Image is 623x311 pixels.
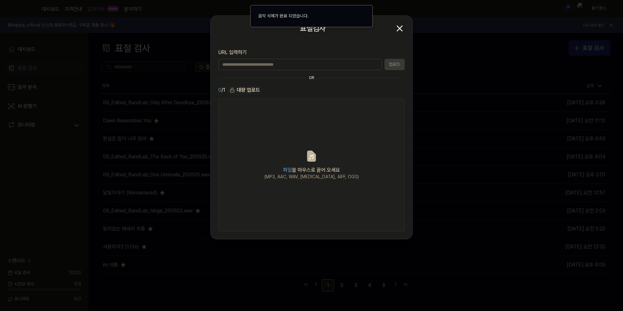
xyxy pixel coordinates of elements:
[283,167,340,173] span: 을 마우스로 끌어 오세요
[309,75,314,81] div: OR
[264,174,359,180] div: (MP3, AAC, WAV, [MEDICAL_DATA], AIFF, OGG)
[300,22,326,34] h2: 표절검사
[228,86,262,95] button: 대량 업로드
[228,86,262,95] div: 대량 업로드
[218,86,221,94] span: 0
[218,86,225,95] div: / 1
[283,167,292,173] span: 파일
[218,49,405,56] label: URL 입력하기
